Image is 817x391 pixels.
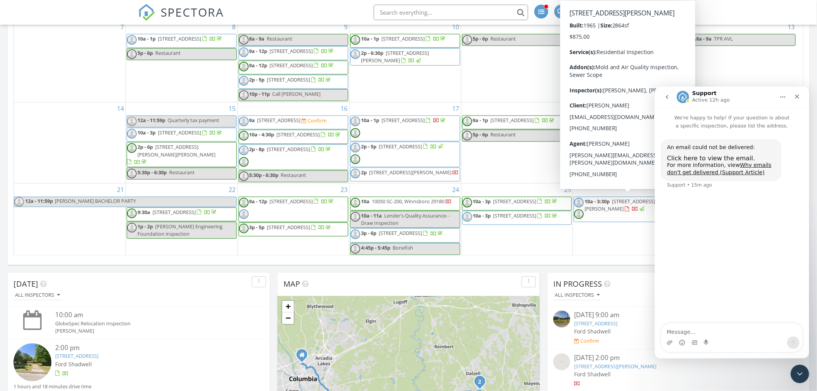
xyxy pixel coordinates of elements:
[350,116,460,141] a: 10a - 1p [STREET_ADDRESS]
[126,102,238,184] td: Go to September 15, 2025
[585,53,600,59] span: 2p - 5p
[249,146,265,153] span: 2p - 8p
[249,76,332,83] a: 2p - 5p [STREET_ADDRESS]
[463,35,472,45] img: default-user-f0147aede5fd5fa78ca7ade42f37bd4542148d508eef1c3d3ea960f66861d68b.jpg
[493,198,537,205] span: [STREET_ADDRESS]
[55,320,243,328] div: GlobeSpec Relocation Inspection
[480,381,485,386] div: 1630 Cabelas Place , Sumter, SC 29150
[675,21,685,33] a: Go to September 12, 2025
[239,131,249,141] img: default-user-f0147aede5fd5fa78ca7ade42f37bd4542148d508eef1c3d3ea960f66861d68b.jpg
[239,224,249,233] img: default-user-f0147aede5fd5fa78ca7ade42f37bd4542148d508eef1c3d3ea960f66861d68b.jpg
[349,183,461,255] td: Go to September 24, 2025
[624,5,668,12] div: Ford Shadwell
[127,34,237,48] a: 10a - 1p [STREET_ADDRESS]
[137,223,222,237] span: [PERSON_NAME] Engineering Foundation inspection
[361,229,376,236] span: 3p - 6p
[249,224,332,231] a: 3p - 5p [STREET_ADDRESS]
[267,146,310,153] span: [STREET_ADDRESS]
[574,35,584,45] img: default-user-f0147aede5fd5fa78ca7ade42f37bd4542148d508eef1c3d3ea960f66861d68b.jpg
[350,34,460,48] a: 10a - 1p [STREET_ADDRESS]
[574,311,783,320] div: [DATE] 9:00 am
[555,293,600,298] div: All Inspectors
[349,20,461,102] td: Go to September 10, 2025
[137,35,156,42] span: 10a - 1p
[239,144,349,170] a: 2p - 8p [STREET_ADDRESS]
[283,279,300,289] span: Map
[137,209,150,216] span: 9:30a
[473,198,559,205] a: 10a - 3p [STREET_ADDRESS]
[553,311,804,345] a: [DATE] 9:00 am [STREET_ADDRESS] Ford Shadwell Confirm
[574,53,584,62] img: default-user-f0147aede5fd5fa78ca7ade42f37bd4542148d508eef1c3d3ea960f66861d68b.jpg
[361,35,447,42] a: 10a - 1p [STREET_ADDRESS]
[127,49,137,59] img: default-user-f0147aede5fd5fa78ca7ade42f37bd4542148d508eef1c3d3ea960f66861d68b.jpg
[227,184,237,196] a: Go to September 22, 2025
[574,198,584,207] img: default-user-f0147aede5fd5fa78ca7ade42f37bd4542148d508eef1c3d3ea960f66861d68b.jpg
[580,338,599,344] div: Confirm
[55,353,98,360] a: [STREET_ADDRESS]
[249,62,268,69] span: 9a - 12p
[369,169,451,176] span: [STREET_ADDRESS][PERSON_NAME]
[55,343,243,353] div: 2:00 pm
[473,117,556,124] a: 9a - 1p [STREET_ADDRESS]
[127,117,137,126] img: default-user-f0147aede5fd5fa78ca7ade42f37bd4542148d508eef1c3d3ea960f66861d68b.jpg
[574,320,617,327] a: [STREET_ADDRESS]
[351,49,360,59] img: default-user-f0147aede5fd5fa78ca7ade42f37bd4542148d508eef1c3d3ea960f66861d68b.jpg
[462,211,572,225] a: 10a - 3p [STREET_ADDRESS]
[267,35,293,42] span: Restaurant
[473,131,488,138] span: 5p - 6p
[14,183,126,255] td: Go to September 21, 2025
[351,229,360,239] img: default-user-f0147aede5fd5fa78ca7ade42f37bd4542148d508eef1c3d3ea960f66861d68b.jpg
[361,244,390,251] span: 4:45p - 5:45p
[491,117,534,124] span: [STREET_ADDRESS]
[585,127,651,142] span: [STREET_ADDRESS][PERSON_NAME]
[361,49,429,64] a: 2p - 6:30p [STREET_ADDRESS][PERSON_NAME]
[137,209,218,216] a: 9:30a [STREET_ADDRESS]
[14,279,38,289] span: [DATE]
[239,75,349,89] a: 2p - 5p [STREET_ADDRESS]
[361,198,452,205] a: 10a 10050 SC-200, Winnsboro 29180
[381,117,425,124] span: [STREET_ADDRESS]
[451,21,461,33] a: Go to September 10, 2025
[361,49,429,64] span: [STREET_ADDRESS][PERSON_NAME]
[350,142,460,167] a: 2p - 5p [STREET_ADDRESS]
[158,129,201,136] span: [STREET_ADDRESS]
[339,102,349,115] a: Go to September 16, 2025
[461,102,573,184] td: Go to September 18, 2025
[137,117,165,124] span: 12a - 11:59p
[574,116,584,126] img: default-user-f0147aede5fd5fa78ca7ade42f37bd4542148d508eef1c3d3ea960f66861d68b.jpg
[161,4,224,20] span: SPECTORA
[14,197,24,207] img: default-user-f0147aede5fd5fa78ca7ade42f37bd4542148d508eef1c3d3ea960f66861d68b.jpg
[339,184,349,196] a: Go to September 23, 2025
[15,293,60,298] div: All Inspectors
[461,20,573,102] td: Go to September 11, 2025
[115,184,125,196] a: Go to September 21, 2025
[351,117,360,126] img: default-user-f0147aede5fd5fa78ca7ade42f37bd4542148d508eef1c3d3ea960f66861d68b.jpg
[361,49,383,56] span: 2p - 6:30p
[239,90,249,100] img: default-user-f0147aede5fd5fa78ca7ade42f37bd4542148d508eef1c3d3ea960f66861d68b.jpg
[267,76,310,83] span: [STREET_ADDRESS]
[237,102,349,184] td: Go to September 16, 2025
[127,143,137,153] img: default-user-f0147aede5fd5fa78ca7ade42f37bd4542148d508eef1c3d3ea960f66861d68b.jpg
[249,131,275,138] span: 10a - 4:30p
[249,198,335,205] a: 9a - 12p [STREET_ADDRESS]
[308,117,327,124] div: Confirm
[361,212,382,219] span: 10a - 11a
[553,354,804,388] a: [DATE] 2:00 pm [STREET_ADDRESS][PERSON_NAME] Ford Shadwell
[282,313,294,324] a: Zoom out
[249,224,265,231] span: 3p - 5p
[463,198,472,207] img: default-user-f0147aede5fd5fa78ca7ade42f37bd4542148d508eef1c3d3ea960f66861d68b.jpg
[491,131,516,138] span: Restaurant
[249,131,342,138] a: 10a - 4:30p [STREET_ADDRESS]
[573,102,685,184] td: Go to September 19, 2025
[138,4,155,21] img: The Best Home Inspection Software - Spectora
[655,87,809,359] iframe: Intercom live chat
[361,35,379,42] span: 10a - 1p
